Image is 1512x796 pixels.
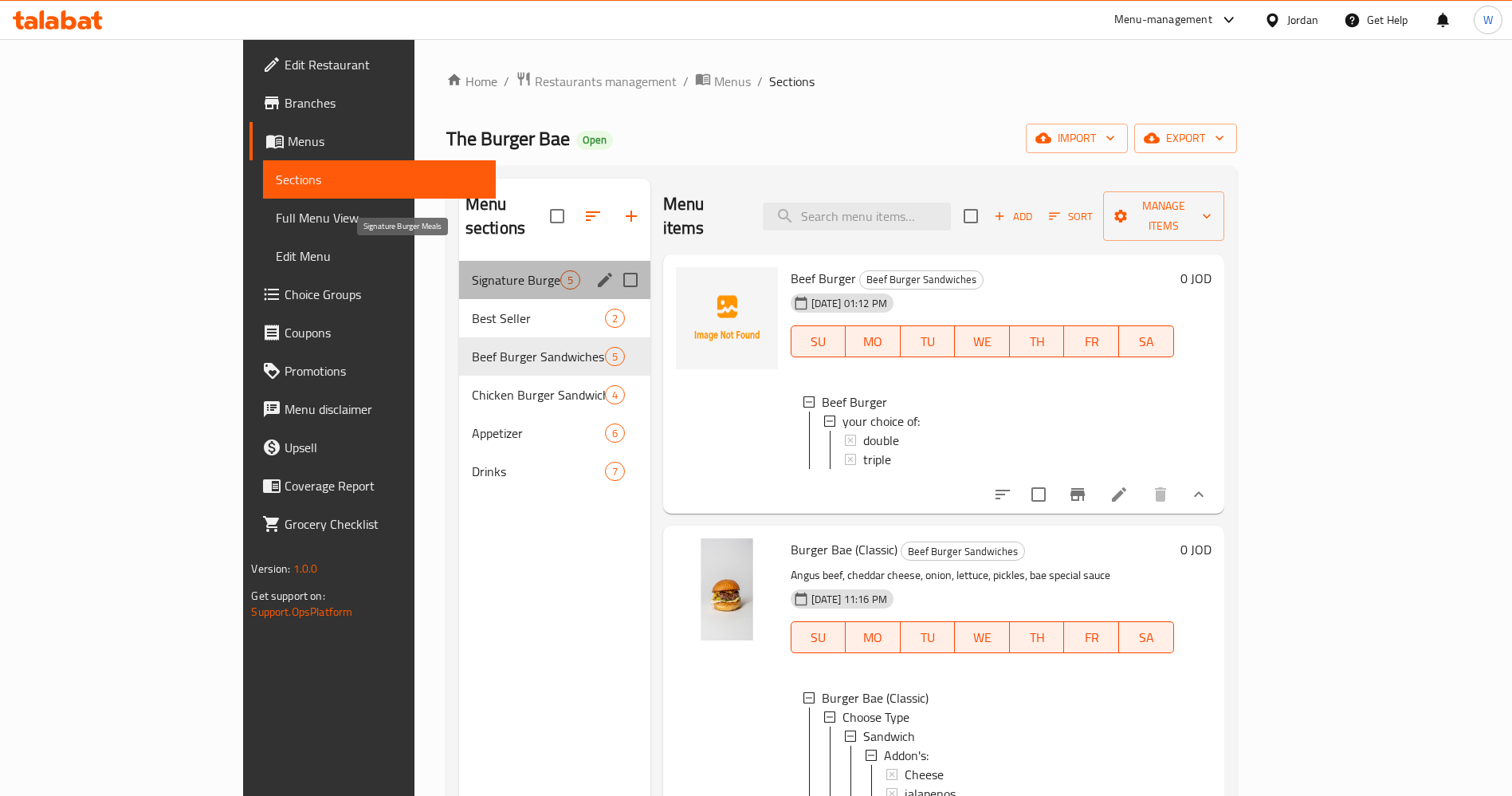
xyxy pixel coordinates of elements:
[249,390,496,428] a: Menu disclaimer
[459,376,650,414] div: Chicken Burger Sandwiches4
[472,385,605,404] div: Chicken Burger Sandwiches
[1114,10,1212,30] div: Menu-management
[1016,626,1058,649] span: TH
[907,626,949,649] span: TU
[769,72,815,91] span: Sections
[516,71,677,92] a: Restaurants management
[605,462,625,481] div: items
[846,621,901,653] button: MO
[988,204,1039,229] span: Add item
[791,538,897,562] span: Burger Bae (Classic)
[695,71,751,92] a: Menus
[1058,475,1097,514] button: Branch-specific-item
[676,538,778,640] img: Burger Bae (Classic)
[954,199,988,233] span: Select section
[1010,621,1065,653] button: TH
[663,192,744,240] h2: Menu items
[863,431,899,450] span: double
[1287,11,1318,29] div: Jordan
[251,601,352,622] a: Support.OpsPlatform
[798,330,839,353] span: SU
[1483,11,1493,29] span: W
[574,197,612,235] span: Sort sections
[791,565,1174,585] p: Angus beef, cheddar cheese, onion, lettuce, pickles, bae special sauce
[251,585,324,606] span: Get support on:
[1147,128,1224,148] span: export
[472,424,605,443] div: Appetizer
[446,120,570,156] span: The Burger Bae
[842,412,920,431] span: your choice of:
[606,464,624,479] span: 7
[263,160,496,199] a: Sections
[540,199,574,233] span: Select all sections
[446,71,1237,92] nav: breadcrumb
[1141,475,1180,514] button: delete
[605,309,625,328] div: items
[606,388,624,403] span: 4
[955,621,1010,653] button: WE
[1134,124,1237,153] button: export
[285,514,483,534] span: Grocery Checklist
[1022,478,1055,511] span: Select to update
[249,505,496,543] a: Grocery Checklist
[576,133,613,147] span: Open
[535,72,677,91] span: Restaurants management
[285,438,483,457] span: Upsell
[884,746,929,765] span: Addon's:
[683,72,689,91] li: /
[459,254,650,497] nav: Menu sections
[1026,124,1128,153] button: import
[1189,485,1208,504] svg: Show Choices
[251,558,290,579] span: Version:
[504,72,509,91] li: /
[1180,538,1212,561] h6: 0 JOD
[901,325,956,357] button: TU
[1010,325,1065,357] button: TH
[472,309,605,328] span: Best Seller
[1125,626,1168,649] span: SA
[285,93,483,112] span: Branches
[606,311,624,326] span: 2
[576,131,613,150] div: Open
[988,204,1039,229] button: Add
[1039,204,1103,229] span: Sort items
[1116,196,1212,236] span: Manage items
[249,275,496,313] a: Choice Groups
[249,84,496,122] a: Branches
[992,207,1035,226] span: Add
[1180,267,1212,290] h6: 0 JOD
[955,325,1010,357] button: WE
[276,170,483,189] span: Sections
[852,330,894,353] span: MO
[249,122,496,160] a: Menus
[249,467,496,505] a: Coverage Report
[805,296,893,311] span: [DATE] 01:12 PM
[285,361,483,380] span: Promotions
[472,462,605,481] div: Drinks
[276,246,483,266] span: Edit Menu
[1016,330,1058,353] span: TH
[605,424,625,443] div: items
[846,325,901,357] button: MO
[757,72,763,91] li: /
[1119,325,1174,357] button: SA
[249,352,496,390] a: Promotions
[263,237,496,275] a: Edit Menu
[263,199,496,237] a: Full Menu View
[285,476,483,495] span: Coverage Report
[961,330,1003,353] span: WE
[1064,325,1119,357] button: FR
[805,592,893,607] span: [DATE] 11:16 PM
[472,347,605,366] span: Beef Burger Sandwiches
[1125,330,1168,353] span: SA
[249,45,496,84] a: Edit Restaurant
[863,727,915,746] span: Sandwich
[860,270,983,289] span: Beef Burger Sandwiches
[459,261,650,299] div: Signature Burger Meals5edit
[961,626,1003,649] span: WE
[822,688,929,707] span: Burger Bae (Classic)
[293,558,318,579] span: 1.0.0
[763,203,951,231] input: search
[560,270,580,290] div: items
